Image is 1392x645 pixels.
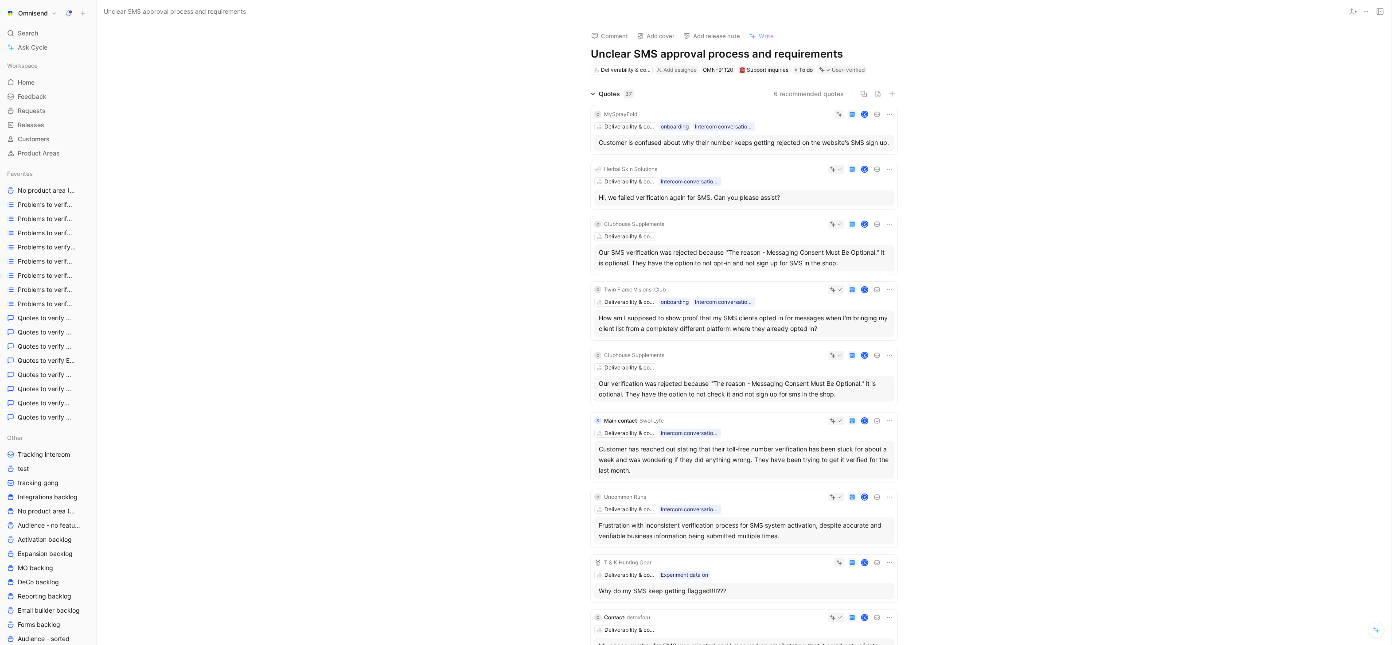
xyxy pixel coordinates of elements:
[18,135,50,144] span: Customers
[104,6,246,17] span: Unclear SMS approval process and requirements
[695,122,753,131] div: Intercom conversation list between 25_06_16-06_24 paying brands 250625 - Conversation data 1 [DAT...
[18,592,71,601] span: Reporting backlog
[18,549,73,558] span: Expansion backlog
[599,89,634,99] div: Quotes
[832,66,865,74] div: User-verified
[18,120,44,129] span: Releases
[4,431,93,444] div: Other
[799,66,813,74] span: To do
[703,66,733,74] div: OMN-91120
[604,220,664,229] div: Clubhouse Supplements
[594,417,601,424] div: S
[18,450,70,459] span: Tracking intercom
[740,66,788,74] div: Support inquiries
[759,32,774,40] span: Write
[4,561,93,575] a: MO backlog
[604,558,651,567] div: T & K Hunting Gear
[18,356,76,365] span: Quotes to verify Email builder
[4,118,93,132] a: Releases
[18,478,58,487] span: tracking gong
[661,298,689,307] div: onboarding
[4,519,93,532] a: Audience - no feature tag
[862,287,868,293] div: K
[4,241,93,254] a: Problems to verify Email Builder
[624,89,634,98] div: 37
[18,285,73,294] span: Problems to verify MO
[4,297,93,311] a: Problems to verify Reporting
[604,363,654,372] div: Deliverability & compliance
[637,417,664,424] span: · Swol Lyfe
[18,563,53,572] span: MO backlog
[4,198,93,211] a: Problems to verify Activation
[599,247,889,268] div: Our SMS verification was rejected because "The reason - Messaging Consent Must Be Optional." it i...
[862,221,868,227] div: K
[679,30,744,42] button: Add release note
[862,353,868,358] div: K
[18,620,60,629] span: Forms backlog
[18,399,71,408] span: Quotes to verify MO
[663,66,697,73] span: Add assignee
[18,78,35,87] span: Home
[18,149,60,158] span: Product Areas
[599,192,889,203] div: Hi, we failed verification again for SMS. Can you please assist?
[594,614,601,621] div: C
[18,92,47,101] span: Feedback
[4,575,93,589] a: DeCo backlog
[599,378,889,400] div: Our verification was rejected because "The reason - Messaging Consent Must Be Optional." it is op...
[18,328,74,337] span: Quotes to verify Audience
[661,571,708,579] div: Experiment data on
[661,177,719,186] div: Intercom conversation list between 25_06_02-06_09 paying brands 250609 - Conversation data [DATE]...
[4,354,93,367] a: Quotes to verify Email builder
[4,547,93,560] a: Expansion backlog
[599,137,889,148] div: Customer is confused about why their number keeps getting rejected on the website's SMS sign up.
[604,626,654,634] div: Deliverability & compliance
[4,27,93,40] div: Search
[18,186,78,195] span: No product area (Unknowns)
[599,313,889,334] div: How am I supposed to show proof that my SMS clients opted in for messages when I'm bringing my cl...
[587,89,637,99] div: Quotes37
[862,112,868,117] div: K
[18,464,29,473] span: test
[4,490,93,504] a: Integrations backlog
[604,505,654,514] div: Deliverability & compliance
[4,212,93,225] a: Problems to verify Audience
[6,9,15,18] img: Omnisend
[4,7,59,19] button: OmnisendOmnisend
[661,122,689,131] div: onboarding
[4,533,93,546] a: Activation backlog
[4,167,93,180] div: Favorites
[774,89,844,99] button: 6 recommended quotes
[4,311,93,325] a: Quotes to verify Activation
[862,615,868,621] div: K
[4,476,93,490] a: tracking gong
[695,298,753,307] div: Intercom conversation list between 25_05_12-05_25 paying brands 250526 - conversation data [PHONE...
[604,232,654,241] div: Deliverability & compliance
[4,269,93,282] a: Problems to verify Forms
[18,271,74,280] span: Problems to verify Forms
[599,586,889,596] div: Why do my SMS keep getting flagged!!!!???
[604,493,646,501] div: Uncommon Runs
[4,104,93,117] a: Requests
[604,110,637,119] div: MySprayFold
[18,314,75,322] span: Quotes to verify Activation
[604,298,654,307] div: Deliverability & compliance
[4,59,93,72] div: Workspace
[661,429,719,438] div: Intercom conversation list between 25_05_15-06_01 paying brands 250602 - Conversationd data pt1.5...
[4,448,93,461] a: Tracking intercom
[4,382,93,396] a: Quotes to verify Forms
[594,111,601,118] div: C
[587,30,632,42] button: Comment
[594,493,601,501] div: C
[7,433,23,442] span: Other
[793,66,815,74] div: To do
[862,418,868,424] div: K
[862,494,868,500] div: K
[4,368,93,381] a: Quotes to verify Expansion
[18,521,82,530] span: Audience - no feature tag
[18,28,38,39] span: Search
[604,177,654,186] div: Deliverability & compliance
[18,229,74,237] span: Problems to verify DeCo
[594,559,601,566] img: logo
[4,326,93,339] a: Quotes to verify Audience
[862,167,868,172] div: K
